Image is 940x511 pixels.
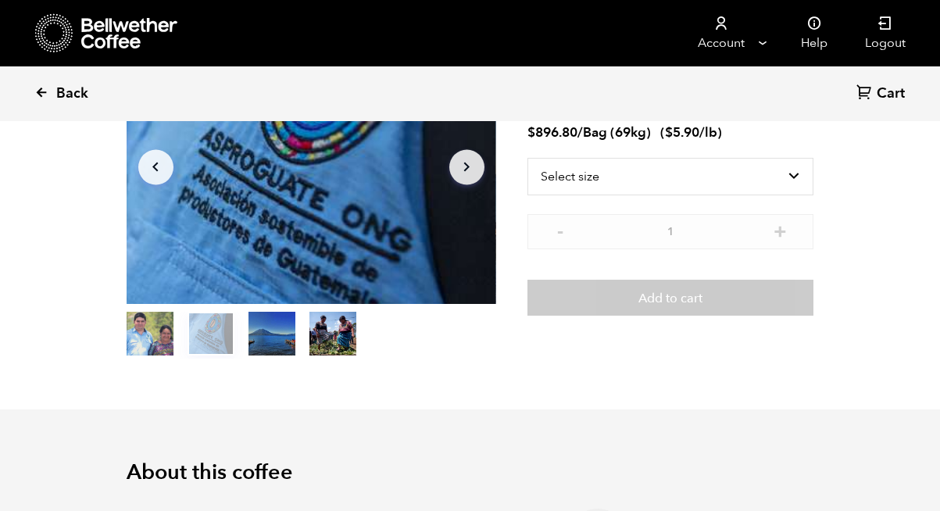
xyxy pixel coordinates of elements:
span: Bag (69kg) [583,123,651,141]
bdi: 5.90 [665,123,699,141]
span: ( ) [660,123,722,141]
span: Cart [877,84,905,103]
span: /lb [699,123,717,141]
button: - [551,222,570,238]
button: + [770,222,790,238]
bdi: 896.80 [527,123,577,141]
span: $ [665,123,673,141]
h2: About this coffee [127,460,814,485]
span: / [577,123,583,141]
button: Add to cart [527,280,814,316]
span: $ [527,123,535,141]
span: Back [56,84,88,103]
a: Cart [856,84,909,105]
